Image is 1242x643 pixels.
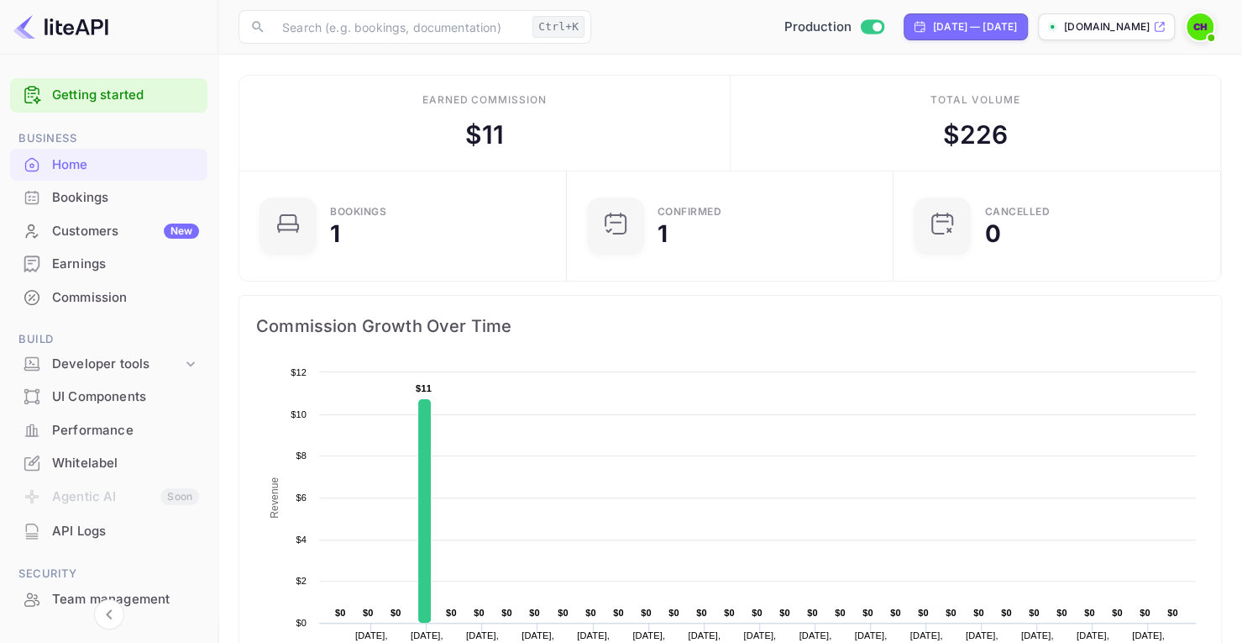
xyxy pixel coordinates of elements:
text: $0 [335,608,346,618]
text: $6 [296,493,307,503]
text: $0 [890,608,901,618]
a: API Logs [10,515,207,546]
text: $8 [296,451,307,461]
text: $0 [474,608,485,618]
text: $0 [973,608,984,618]
text: $0 [558,608,569,618]
div: New [164,224,199,239]
text: $0 [1029,608,1040,618]
span: Production [783,18,852,37]
div: Earned commission [422,92,547,108]
text: $0 [946,608,956,618]
text: $0 [613,608,624,618]
text: $0 [501,608,512,618]
div: Commission [10,282,207,314]
p: [DOMAIN_NAME] [1064,19,1150,34]
div: Whitelabel [52,454,199,473]
text: $0 [529,608,540,618]
text: $0 [696,608,707,618]
text: $0 [363,608,374,618]
text: $0 [1056,608,1067,618]
div: API Logs [10,515,207,548]
a: Earnings [10,248,207,279]
button: Collapse navigation [94,599,124,630]
div: Earnings [10,248,207,281]
div: 0 [984,222,1000,245]
text: $0 [668,608,679,618]
div: Whitelabel [10,447,207,480]
text: $0 [779,608,790,618]
text: Revenue [269,477,280,518]
div: Getting started [10,78,207,113]
div: 1 [658,222,668,245]
a: Home [10,149,207,180]
text: $0 [918,608,929,618]
img: Cas Hulsbosch [1187,13,1213,40]
div: Bookings [10,182,207,214]
div: Performance [10,414,207,447]
div: Bookings [52,188,199,208]
input: Search (e.g. bookings, documentation) [272,10,526,44]
div: [DATE] — [DATE] [933,19,1017,34]
a: UI Components [10,381,207,412]
div: Performance [52,421,199,440]
text: $0 [585,608,596,618]
div: UI Components [10,381,207,414]
a: CustomersNew [10,215,207,246]
a: Commission [10,282,207,313]
div: Customers [52,222,199,241]
a: Getting started [52,86,199,105]
div: Developer tools [52,355,182,374]
text: $10 [291,409,307,419]
a: Performance [10,414,207,445]
text: $0 [724,608,735,618]
div: Bookings [330,207,386,217]
div: Click to change the date range period [904,13,1028,40]
div: $ 11 [465,116,504,154]
div: Earnings [52,255,199,274]
text: $0 [1140,608,1150,618]
text: $0 [752,608,762,618]
text: $0 [835,608,846,618]
text: $0 [807,608,818,618]
div: Developer tools [10,350,207,379]
div: $ 226 [942,116,1008,154]
text: $0 [446,608,457,618]
text: $0 [1001,608,1012,618]
text: $0 [390,608,401,618]
div: UI Components [52,387,199,407]
text: $0 [862,608,873,618]
span: Build [10,330,207,349]
img: LiteAPI logo [13,13,108,40]
text: $12 [291,367,307,377]
div: 1 [330,222,340,245]
text: $11 [416,383,432,393]
div: Confirmed [658,207,722,217]
div: Switch to Sandbox mode [777,18,890,37]
a: Whitelabel [10,447,207,478]
div: API Logs [52,522,199,541]
div: CustomersNew [10,215,207,248]
text: $0 [296,618,307,628]
div: Team management [10,583,207,616]
div: Commission [52,288,199,308]
div: Total volume [930,92,1020,108]
text: $2 [296,576,307,586]
div: Ctrl+K [532,16,584,38]
span: Business [10,129,207,148]
div: Home [52,155,199,175]
text: $0 [1112,608,1123,618]
a: Team management [10,583,207,614]
text: $0 [641,608,652,618]
text: $4 [296,535,307,545]
text: $0 [1084,608,1095,618]
div: CANCELLED [984,207,1050,217]
div: Home [10,149,207,182]
a: Bookings [10,182,207,213]
div: Team management [52,590,199,609]
span: Commission Growth Over Time [256,313,1204,340]
text: $0 [1167,608,1178,618]
span: Security [10,565,207,583]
